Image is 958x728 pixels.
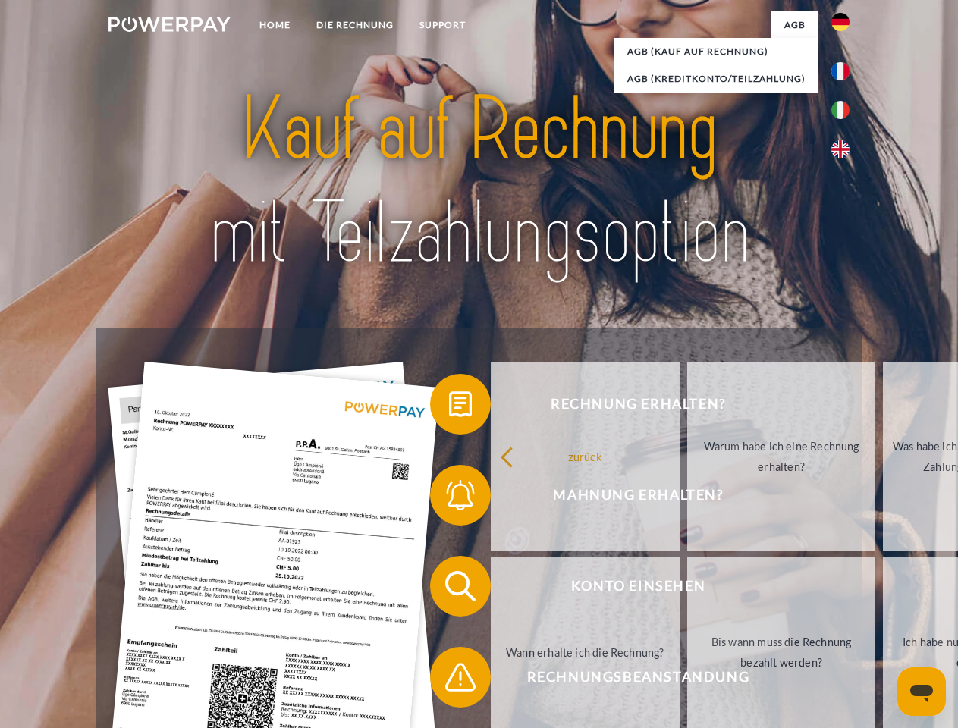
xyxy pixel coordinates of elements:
div: Warum habe ich eine Rechnung erhalten? [696,436,867,477]
iframe: Schaltfläche zum Öffnen des Messaging-Fensters [897,667,946,716]
button: Rechnung erhalten? [430,374,825,435]
img: fr [831,62,850,80]
div: Bis wann muss die Rechnung bezahlt werden? [696,632,867,673]
a: DIE RECHNUNG [303,11,407,39]
img: qb_search.svg [441,567,479,605]
a: agb [771,11,818,39]
img: logo-powerpay-white.svg [108,17,231,32]
img: qb_warning.svg [441,658,479,696]
img: it [831,101,850,119]
a: AGB (Kauf auf Rechnung) [614,38,818,65]
button: Mahnung erhalten? [430,465,825,526]
a: SUPPORT [407,11,479,39]
img: qb_bell.svg [441,476,479,514]
img: qb_bill.svg [441,385,479,423]
div: Wann erhalte ich die Rechnung? [500,642,671,662]
button: Konto einsehen [430,556,825,617]
a: AGB (Kreditkonto/Teilzahlung) [614,65,818,93]
img: de [831,13,850,31]
img: en [831,140,850,158]
img: title-powerpay_de.svg [145,73,813,290]
div: zurück [500,446,671,466]
button: Rechnungsbeanstandung [430,647,825,708]
a: Home [247,11,303,39]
